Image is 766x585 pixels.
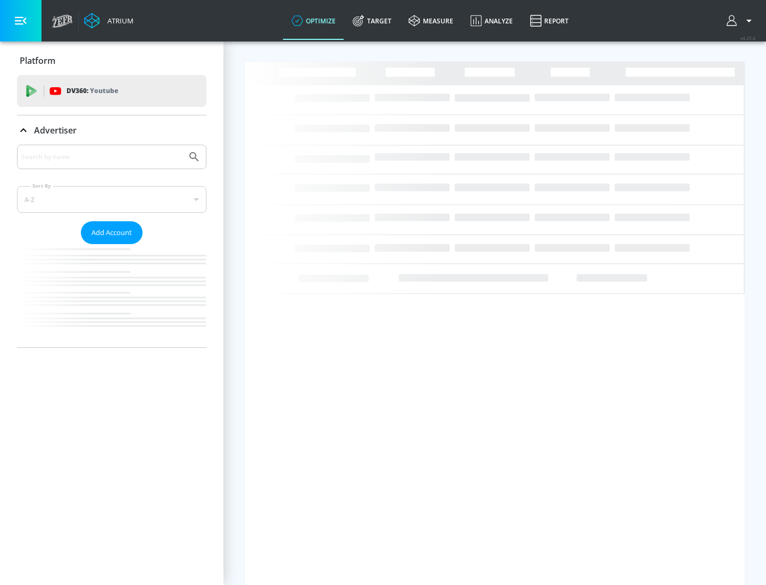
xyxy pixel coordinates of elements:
[17,186,206,213] div: A-Z
[344,2,400,40] a: Target
[400,2,462,40] a: measure
[103,16,134,26] div: Atrium
[283,2,344,40] a: optimize
[90,85,118,96] p: Youtube
[17,244,206,347] nav: list of Advertiser
[21,150,182,164] input: Search by name
[740,35,755,41] span: v 4.25.4
[66,85,118,97] p: DV360:
[81,221,143,244] button: Add Account
[20,55,55,66] p: Platform
[91,227,132,239] span: Add Account
[17,46,206,76] div: Platform
[84,13,134,29] a: Atrium
[34,124,77,136] p: Advertiser
[521,2,577,40] a: Report
[17,75,206,107] div: DV360: Youtube
[462,2,521,40] a: Analyze
[17,145,206,347] div: Advertiser
[30,182,53,189] label: Sort By
[17,115,206,145] div: Advertiser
